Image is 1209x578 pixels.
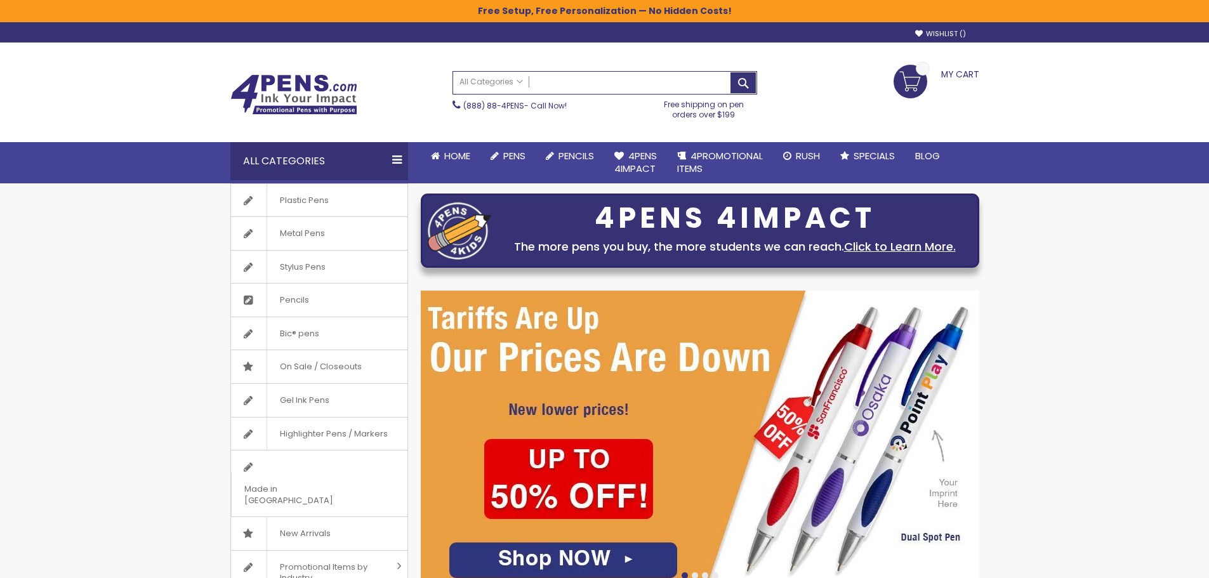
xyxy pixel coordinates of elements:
a: Plastic Pens [231,184,407,217]
span: Rush [796,149,820,162]
span: Pencils [558,149,594,162]
a: 4Pens4impact [604,142,667,183]
a: Rush [773,142,830,170]
span: Metal Pens [267,217,338,250]
a: Metal Pens [231,217,407,250]
span: Pencils [267,284,322,317]
a: Specials [830,142,905,170]
span: Stylus Pens [267,251,338,284]
a: On Sale / Closeouts [231,350,407,383]
span: Highlighter Pens / Markers [267,417,400,450]
a: (888) 88-4PENS [463,100,524,111]
a: Pencils [231,284,407,317]
span: - Call Now! [463,100,567,111]
div: Free shipping on pen orders over $199 [651,95,757,120]
a: Highlighter Pens / Markers [231,417,407,450]
span: Bic® pens [267,317,332,350]
a: Blog [905,142,950,170]
a: Click to Learn More. [844,239,956,254]
div: The more pens you buy, the more students we can reach. [498,238,972,256]
span: Gel Ink Pens [267,384,342,417]
span: Home [444,149,470,162]
a: Bic® pens [231,317,407,350]
span: 4Pens 4impact [614,149,657,175]
span: Pens [503,149,525,162]
a: New Arrivals [231,517,407,550]
a: Home [421,142,480,170]
img: four_pen_logo.png [428,202,491,259]
a: 4PROMOTIONALITEMS [667,142,773,183]
a: Made in [GEOGRAPHIC_DATA] [231,450,407,516]
a: All Categories [453,72,529,93]
span: All Categories [459,77,523,87]
a: Gel Ink Pens [231,384,407,417]
a: Pencils [536,142,604,170]
span: New Arrivals [267,517,343,550]
span: Plastic Pens [267,184,341,217]
div: All Categories [230,142,408,180]
span: 4PROMOTIONAL ITEMS [677,149,763,175]
div: 4PENS 4IMPACT [498,205,972,232]
span: Specials [854,149,895,162]
a: Pens [480,142,536,170]
a: Wishlist [915,29,966,39]
span: Made in [GEOGRAPHIC_DATA] [231,473,376,516]
span: On Sale / Closeouts [267,350,374,383]
img: 4Pens Custom Pens and Promotional Products [230,74,357,115]
span: Blog [915,149,940,162]
a: Stylus Pens [231,251,407,284]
